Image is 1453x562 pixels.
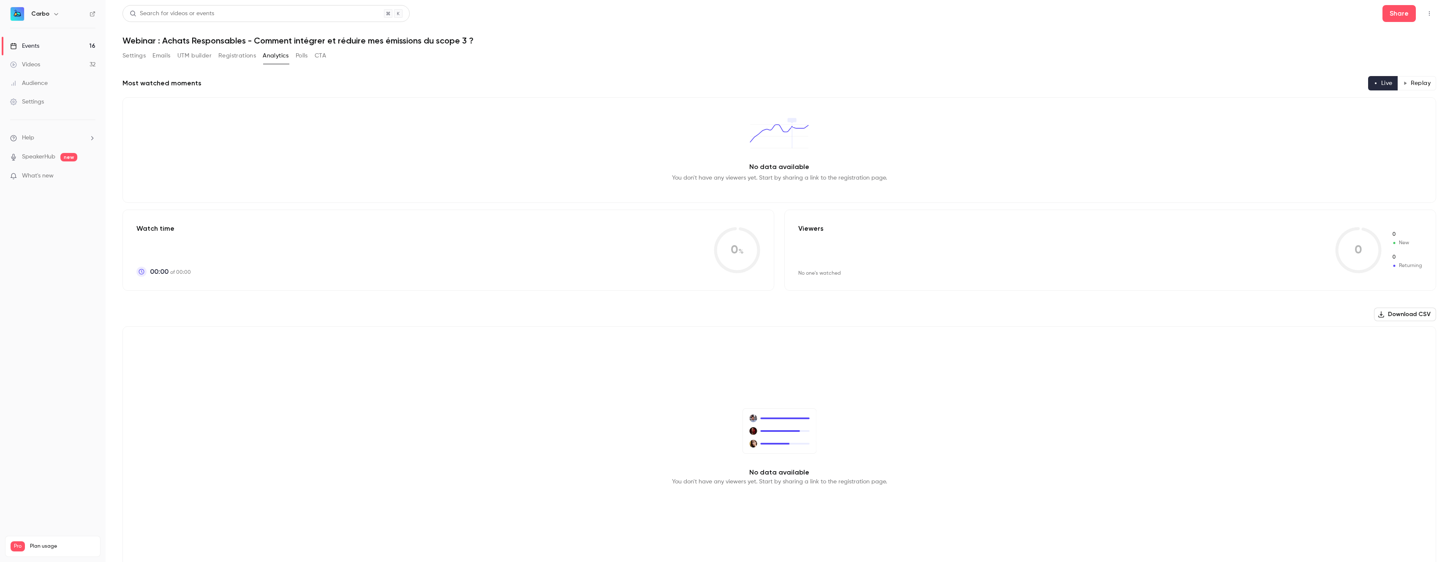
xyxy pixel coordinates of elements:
[10,60,40,69] div: Videos
[749,467,809,477] p: No data available
[1392,262,1422,270] span: Returning
[10,134,95,142] li: help-dropdown-opener
[1368,76,1398,90] button: Live
[60,153,77,161] span: new
[130,9,214,18] div: Search for videos or events
[1382,5,1416,22] button: Share
[150,267,169,277] span: 00:00
[22,134,34,142] span: Help
[218,49,256,63] button: Registrations
[80,551,95,559] p: / 90
[80,553,85,558] span: 32
[749,162,809,172] p: No data available
[22,172,54,180] span: What's new
[22,153,55,161] a: SpeakerHub
[31,10,49,18] h6: Carbo
[10,98,44,106] div: Settings
[10,42,39,50] div: Events
[30,543,95,550] span: Plan usage
[672,174,887,182] p: You don't have any viewers yet. Start by sharing a link to the registration page.
[1398,76,1436,90] button: Replay
[1392,239,1422,247] span: New
[263,49,289,63] button: Analytics
[122,49,146,63] button: Settings
[1392,254,1422,261] span: Returning
[10,79,48,87] div: Audience
[122,78,201,88] h2: Most watched moments
[11,541,25,551] span: Pro
[798,224,824,234] p: Viewers
[296,49,308,63] button: Polls
[1392,231,1422,238] span: New
[672,477,887,486] p: You don't have any viewers yet. Start by sharing a link to the registration page.
[742,408,816,453] img: No viewers
[11,551,27,559] p: Videos
[122,35,1436,46] h1: Webinar : Achats Responsables - Comment intégrer et réduire mes émissions du scope 3 ?
[150,267,191,277] p: of 00:00
[1374,308,1436,321] button: Download CSV
[152,49,170,63] button: Emails
[798,270,841,277] div: No one's watched
[177,49,212,63] button: UTM builder
[315,49,326,63] button: CTA
[11,7,24,21] img: Carbo
[136,224,191,234] p: Watch time
[85,172,95,180] iframe: Noticeable Trigger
